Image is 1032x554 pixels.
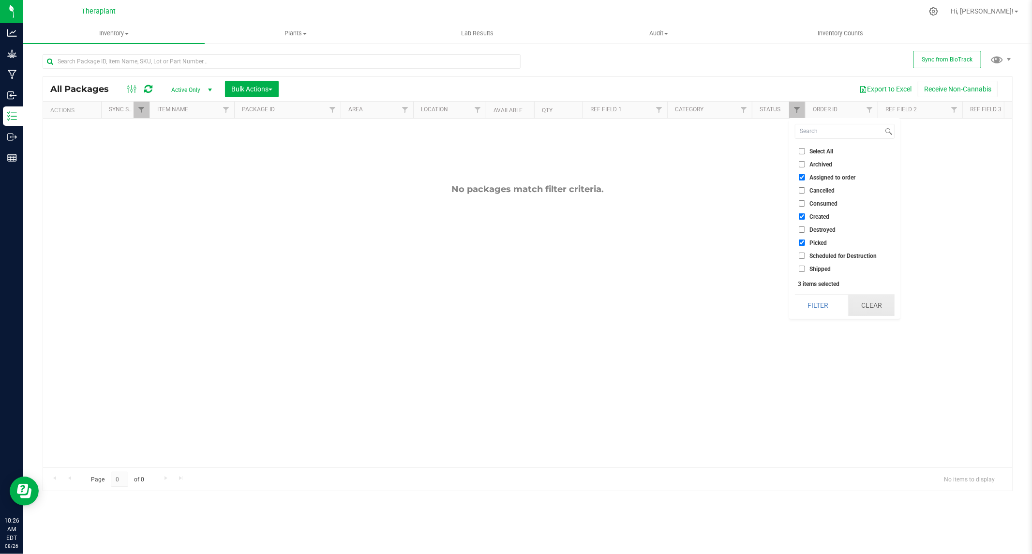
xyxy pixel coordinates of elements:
[7,111,17,121] inline-svg: Inventory
[809,214,829,220] span: Created
[50,107,97,114] div: Actions
[918,81,998,97] button: Receive Non-Cannabis
[799,148,805,154] input: Select All
[675,106,703,113] a: Category
[4,542,19,550] p: 08/26
[799,240,805,246] input: Picked
[242,106,275,113] a: Package ID
[799,213,805,220] input: Created
[805,29,876,38] span: Inventory Counts
[325,102,341,118] a: Filter
[809,175,855,180] span: Assigned to order
[421,106,448,113] a: Location
[7,70,17,79] inline-svg: Manufacturing
[813,106,838,113] a: Order Id
[799,161,805,167] input: Archived
[809,253,877,259] span: Scheduled for Destruction
[109,106,146,113] a: Sync Status
[809,162,832,167] span: Archived
[970,106,1002,113] a: Ref Field 3
[913,51,981,68] button: Sync from BioTrack
[4,516,19,542] p: 10:26 AM EDT
[7,90,17,100] inline-svg: Inbound
[809,227,836,233] span: Destroyed
[885,106,917,113] a: Ref Field 2
[853,81,918,97] button: Export to Excel
[795,295,841,316] button: Filter
[798,281,892,287] div: 3 items selected
[7,132,17,142] inline-svg: Outbound
[760,106,780,113] a: Status
[7,49,17,59] inline-svg: Grow
[568,23,749,44] a: Audit
[809,188,835,194] span: Cancelled
[799,253,805,259] input: Scheduled for Destruction
[651,102,667,118] a: Filter
[922,56,973,63] span: Sync from BioTrack
[494,107,523,114] a: Available
[205,29,386,38] span: Plants
[951,7,1014,15] span: Hi, [PERSON_NAME]!
[809,201,838,207] span: Consumed
[795,124,883,138] input: Search
[799,174,805,180] input: Assigned to order
[799,226,805,233] input: Destroyed
[23,23,205,44] a: Inventory
[10,477,39,506] iframe: Resource center
[789,102,805,118] a: Filter
[448,29,507,38] span: Lab Results
[43,54,521,69] input: Search Package ID, Item Name, SKU, Lot or Part Number...
[927,7,940,16] div: Manage settings
[82,7,116,15] span: Theraplant
[225,81,279,97] button: Bulk Actions
[23,29,205,38] span: Inventory
[50,84,119,94] span: All Packages
[799,187,805,194] input: Cancelled
[799,200,805,207] input: Consumed
[134,102,150,118] a: Filter
[809,240,827,246] span: Picked
[397,102,413,118] a: Filter
[7,153,17,163] inline-svg: Reports
[749,23,931,44] a: Inventory Counts
[809,149,833,154] span: Select All
[348,106,363,113] a: Area
[568,29,749,38] span: Audit
[946,102,962,118] a: Filter
[387,23,568,44] a: Lab Results
[205,23,386,44] a: Plants
[218,102,234,118] a: Filter
[736,102,752,118] a: Filter
[542,107,553,114] a: Qty
[470,102,486,118] a: Filter
[83,472,152,487] span: Page of 0
[799,266,805,272] input: Shipped
[590,106,622,113] a: Ref Field 1
[936,472,1002,486] span: No items to display
[157,106,188,113] a: Item Name
[7,28,17,38] inline-svg: Analytics
[809,266,831,272] span: Shipped
[43,184,1012,195] div: No packages match filter criteria.
[231,85,272,93] span: Bulk Actions
[848,295,895,316] button: Clear
[862,102,878,118] a: Filter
